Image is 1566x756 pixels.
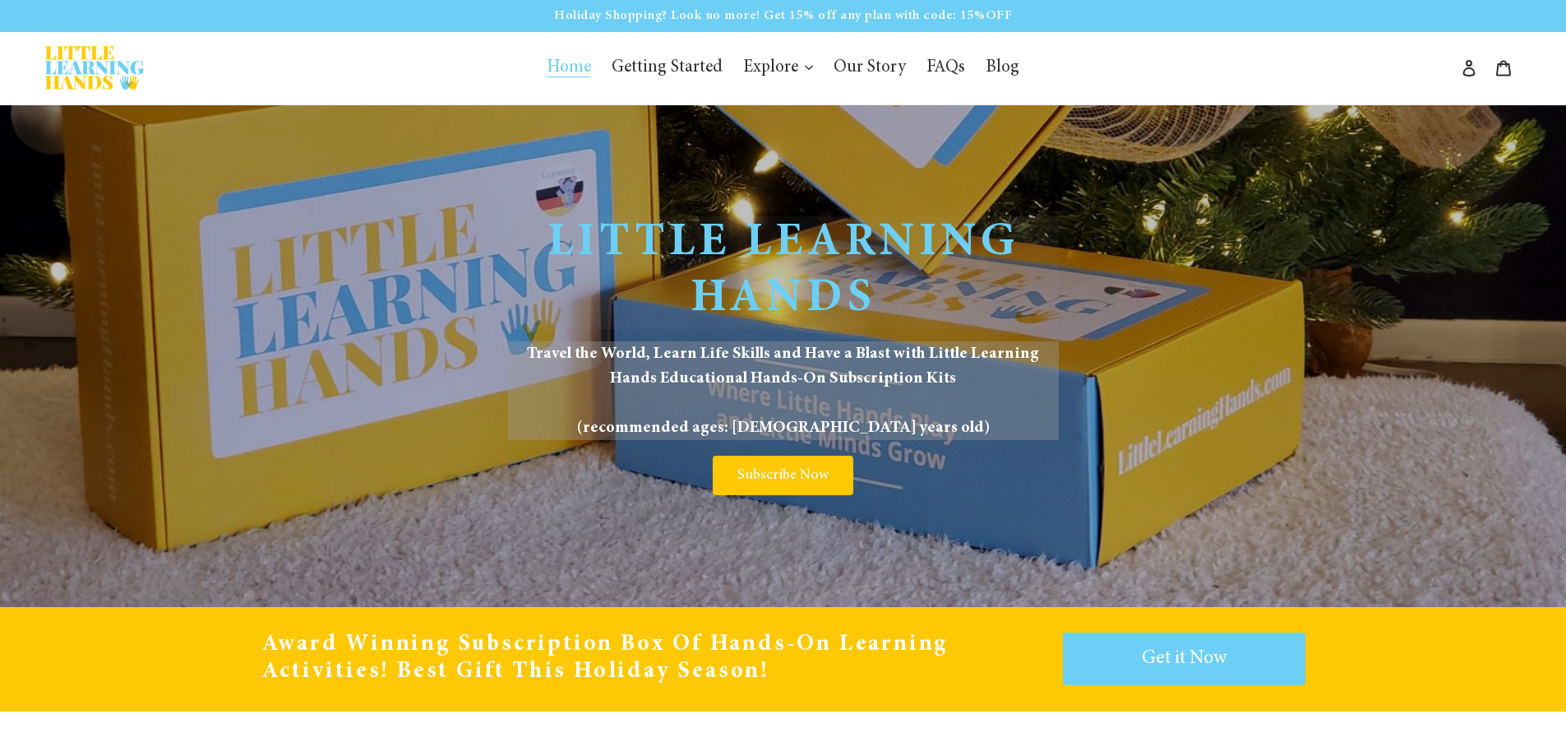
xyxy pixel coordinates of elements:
[547,220,1019,323] span: Little Learning Hands
[825,53,914,84] a: Our Story
[508,341,1059,440] span: Travel the World, Learn Life Skills and Have a Blast with Little Learning Hands Educational Hands...
[743,59,798,77] span: Explore
[977,53,1028,84] a: Blog
[926,59,965,77] span: FAQs
[612,59,723,77] span: Getting Started
[737,468,829,483] span: Subscribe Now
[603,53,731,84] a: Getting Started
[1142,649,1226,669] span: Get it Now
[735,53,822,84] button: Explore
[918,53,973,84] a: FAQs
[986,59,1019,77] span: Blog
[261,633,949,684] span: Award Winning Subscription Box of Hands-On Learning Activities! Best gift this Holiday Season!
[713,456,853,495] a: Subscribe Now
[1063,633,1305,685] a: Get it Now
[538,53,599,84] a: Home
[45,46,144,90] img: Little Learning Hands
[834,59,906,77] span: Our Story
[2,2,1564,30] p: Holiday Shopping? Look no more! Get 15% off any plan with code: 15%OFF
[547,59,591,77] span: Home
